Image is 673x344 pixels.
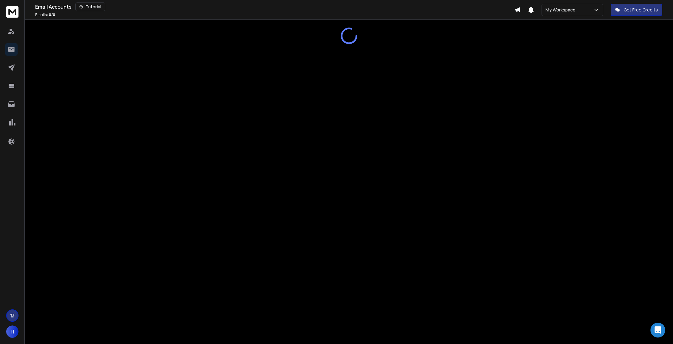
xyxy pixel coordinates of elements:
span: 0 / 0 [49,12,55,17]
p: Get Free Credits [624,7,658,13]
div: Open Intercom Messenger [650,323,665,338]
button: H [6,325,19,338]
p: My Workspace [546,7,578,13]
button: Tutorial [75,2,105,11]
button: Get Free Credits [611,4,662,16]
div: Email Accounts [35,2,514,11]
p: Emails : [35,12,55,17]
